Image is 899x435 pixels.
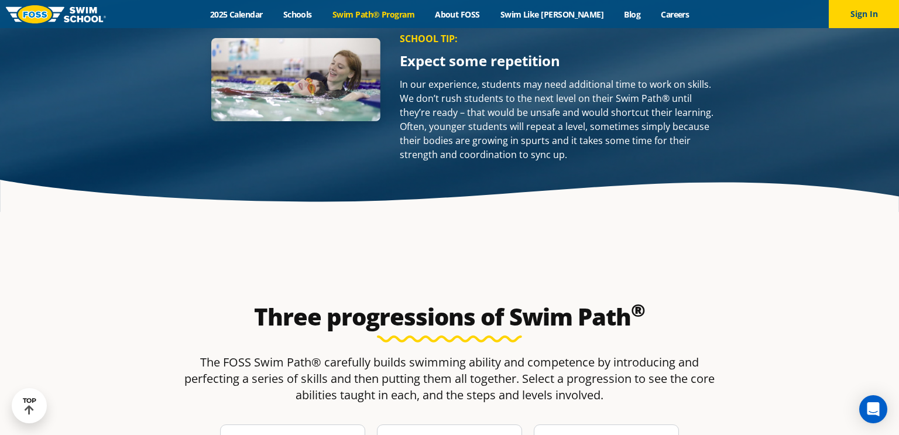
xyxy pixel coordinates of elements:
[631,298,645,322] sup: ®
[651,9,699,20] a: Careers
[173,303,726,331] h2: Three progressions of Swim Path
[322,9,424,20] a: Swim Path® Program
[859,395,887,423] div: Open Intercom Messenger
[273,9,322,20] a: Schools
[425,9,490,20] a: About FOSS
[400,33,720,44] p: SCHOOL TIP:
[200,9,273,20] a: 2025 Calendar
[400,77,720,162] p: In our experience, students may need additional time to work on skills. We don’t rush students to...
[614,9,651,20] a: Blog
[173,354,726,403] p: The FOSS Swim Path® carefully builds swimming ability and competence by introducing and perfectin...
[400,54,720,68] p: Expect some repetition
[490,9,614,20] a: Swim Like [PERSON_NAME]
[6,5,106,23] img: FOSS Swim School Logo
[23,397,36,415] div: TOP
